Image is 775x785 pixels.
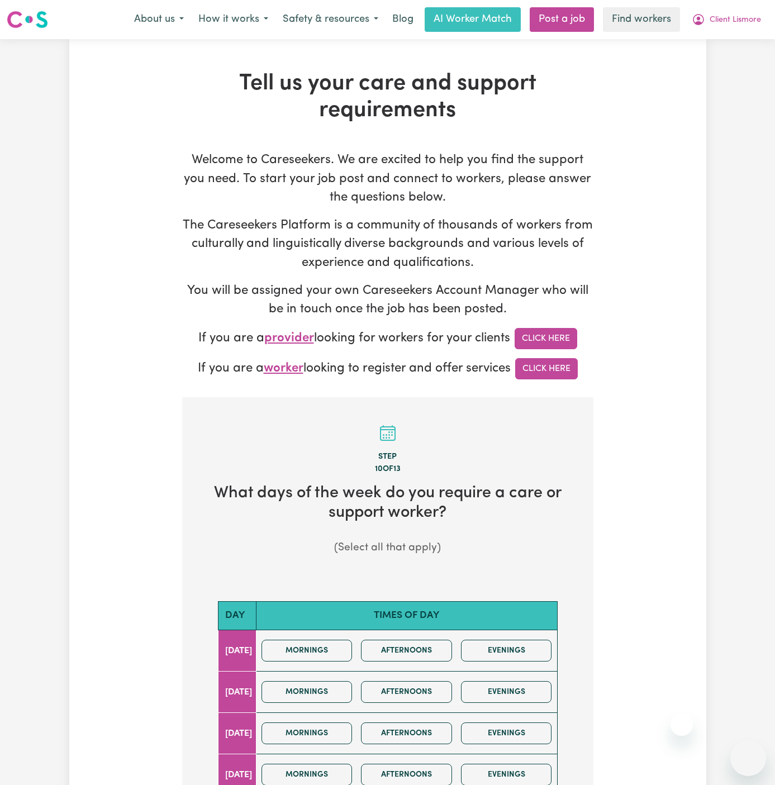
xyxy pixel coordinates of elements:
[7,9,48,30] img: Careseekers logo
[425,7,521,32] a: AI Worker Match
[710,14,761,26] span: Client Lismore
[515,328,577,349] a: Click Here
[182,328,593,349] p: If you are a looking for workers for your clients
[182,282,593,319] p: You will be assigned your own Careseekers Account Manager who will be in touch once the job has b...
[200,484,576,522] h2: What days of the week do you require a care or support worker?
[200,463,576,475] div: 10 of 13
[386,7,420,32] a: Blog
[361,681,452,703] button: Afternoons
[127,8,191,31] button: About us
[264,332,314,345] span: provider
[361,640,452,662] button: Afternoons
[461,640,552,662] button: Evenings
[218,672,256,713] td: [DATE]
[671,713,693,736] iframe: Close message
[218,601,256,630] th: Day
[461,722,552,744] button: Evenings
[684,8,768,31] button: My Account
[256,601,557,630] th: Times of day
[261,640,353,662] button: Mornings
[182,358,593,379] p: If you are a looking to register and offer services
[264,362,303,375] span: worker
[603,7,680,32] a: Find workers
[7,7,48,32] a: Careseekers logo
[515,358,578,379] a: Click Here
[218,630,256,672] td: [DATE]
[261,681,353,703] button: Mornings
[200,540,576,556] p: (Select all that apply)
[200,451,576,463] div: Step
[730,740,766,776] iframe: Button to launch messaging window
[218,713,256,754] td: [DATE]
[182,151,593,207] p: Welcome to Careseekers. We are excited to help you find the support you need. To start your job p...
[191,8,275,31] button: How it works
[461,681,552,703] button: Evenings
[182,70,593,124] h1: Tell us your care and support requirements
[275,8,386,31] button: Safety & resources
[530,7,594,32] a: Post a job
[361,722,452,744] button: Afternoons
[261,722,353,744] button: Mornings
[182,216,593,273] p: The Careseekers Platform is a community of thousands of workers from culturally and linguisticall...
